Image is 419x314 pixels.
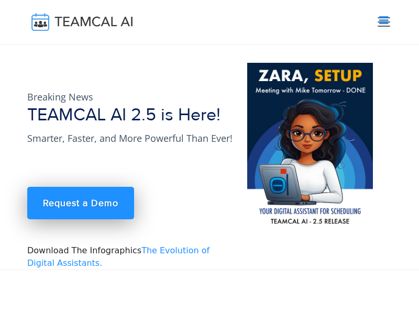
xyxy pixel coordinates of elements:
[376,14,392,30] button: Toggle navigation
[247,63,373,228] img: pic
[21,63,241,270] div: Download The Infographics
[27,105,235,126] h1: TEAMCAL AI 2.5 is Here!
[27,245,210,268] a: The Evolution of Digital Assistants.
[27,130,235,146] p: Smarter, Faster, and More Powerful Than Ever!
[27,187,134,219] a: Request a Demo
[27,89,235,105] p: Breaking News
